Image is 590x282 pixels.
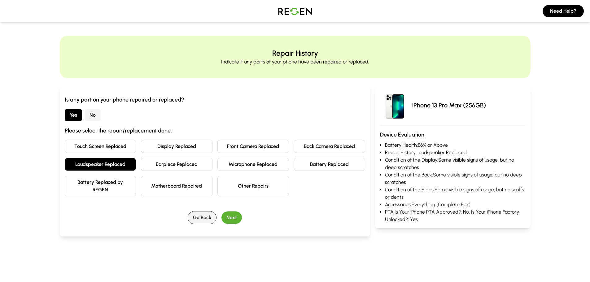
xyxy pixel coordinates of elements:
button: Motherboard Repaired [141,176,212,196]
img: Logo [273,2,317,20]
li: Condition of the Display: Some visible signs of usage, but no deep scratches [385,156,525,171]
h3: Please select the repair/replacement done: [65,126,365,135]
p: Indicate if any parts of your phone have been repaired or replaced. [221,58,369,66]
h3: Is any part on your phone repaired or replaced? [65,95,365,104]
h3: Device Evaluation [380,130,525,139]
button: Battery Replaced by REGEN [65,176,136,196]
h2: Repair History [272,48,318,58]
button: Need Help? [543,5,584,17]
button: Other Repairs [217,176,289,196]
li: Condition of the Back: Some visible signs of usage, but no deep scratches [385,171,525,186]
li: PTA: Is Your iPhone PTA Approved?: No, Is Your iPhone Factory Unlocked?: Yes [385,208,525,223]
button: Microphone Replaced [217,158,289,171]
button: Next [221,211,242,224]
button: Loudspeaker Replaced [65,158,136,171]
li: Condition of the Sides: Some visible signs of usage, but no scuffs or dents [385,186,525,201]
button: Touch Screen Replaced [65,140,136,153]
button: Front Camera Replaced [217,140,289,153]
button: Yes [65,109,82,121]
li: Battery Health: 86% or Above [385,141,525,149]
li: Accessories: Everything (Complete Box) [385,201,525,208]
button: Display Replaced [141,140,212,153]
img: iPhone 13 Pro Max [380,90,410,120]
button: Battery Replaced [294,158,365,171]
button: Back Camera Replaced [294,140,365,153]
button: Earpiece Replaced [141,158,212,171]
p: iPhone 13 Pro Max (256GB) [412,101,486,110]
button: Go Back [188,211,216,224]
button: No [85,109,101,121]
li: Repair History: Loudspeaker Replaced [385,149,525,156]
